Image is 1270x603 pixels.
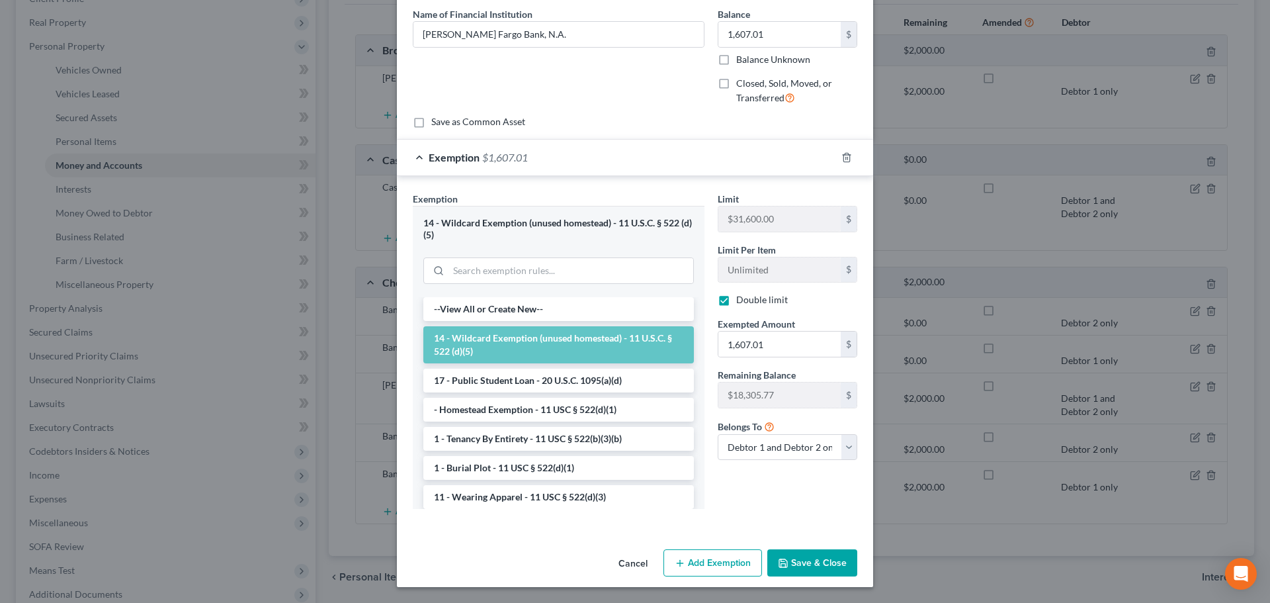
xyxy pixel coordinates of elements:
[423,485,694,509] li: 11 - Wearing Apparel - 11 USC § 522(d)(3)
[736,53,810,66] label: Balance Unknown
[429,151,480,163] span: Exemption
[482,151,528,163] span: $1,607.01
[841,383,857,408] div: $
[718,22,841,47] input: 0.00
[736,77,832,103] span: Closed, Sold, Moved, or Transferred
[841,207,857,232] div: $
[841,257,857,283] div: $
[608,551,658,577] button: Cancel
[718,318,795,330] span: Exempted Amount
[767,549,857,577] button: Save & Close
[423,456,694,480] li: 1 - Burial Plot - 11 USC § 522(d)(1)
[423,217,694,242] div: 14 - Wildcard Exemption (unused homestead) - 11 U.S.C. § 522 (d)(5)
[718,257,841,283] input: --
[413,193,458,205] span: Exemption
[423,369,694,393] li: 17 - Public Student Loan - 20 U.S.C. 1095(a)(d)
[423,398,694,422] li: - Homestead Exemption - 11 USC § 522(d)(1)
[448,258,693,283] input: Search exemption rules...
[718,243,776,257] label: Limit Per Item
[431,115,525,128] label: Save as Common Asset
[413,9,532,20] span: Name of Financial Institution
[718,383,841,408] input: --
[423,427,694,451] li: 1 - Tenancy By Entirety - 11 USC § 522(b)(3)(b)
[423,297,694,321] li: --View All or Create New--
[718,193,739,205] span: Limit
[718,7,750,21] label: Balance
[718,421,762,432] span: Belongs To
[841,332,857,357] div: $
[413,22,704,47] input: Enter name...
[718,207,841,232] input: --
[663,549,762,577] button: Add Exemption
[1225,558,1257,590] div: Open Intercom Messenger
[718,368,796,382] label: Remaining Balance
[736,293,788,306] label: Double limit
[423,326,694,363] li: 14 - Wildcard Exemption (unused homestead) - 11 U.S.C. § 522 (d)(5)
[718,332,841,357] input: 0.00
[841,22,857,47] div: $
